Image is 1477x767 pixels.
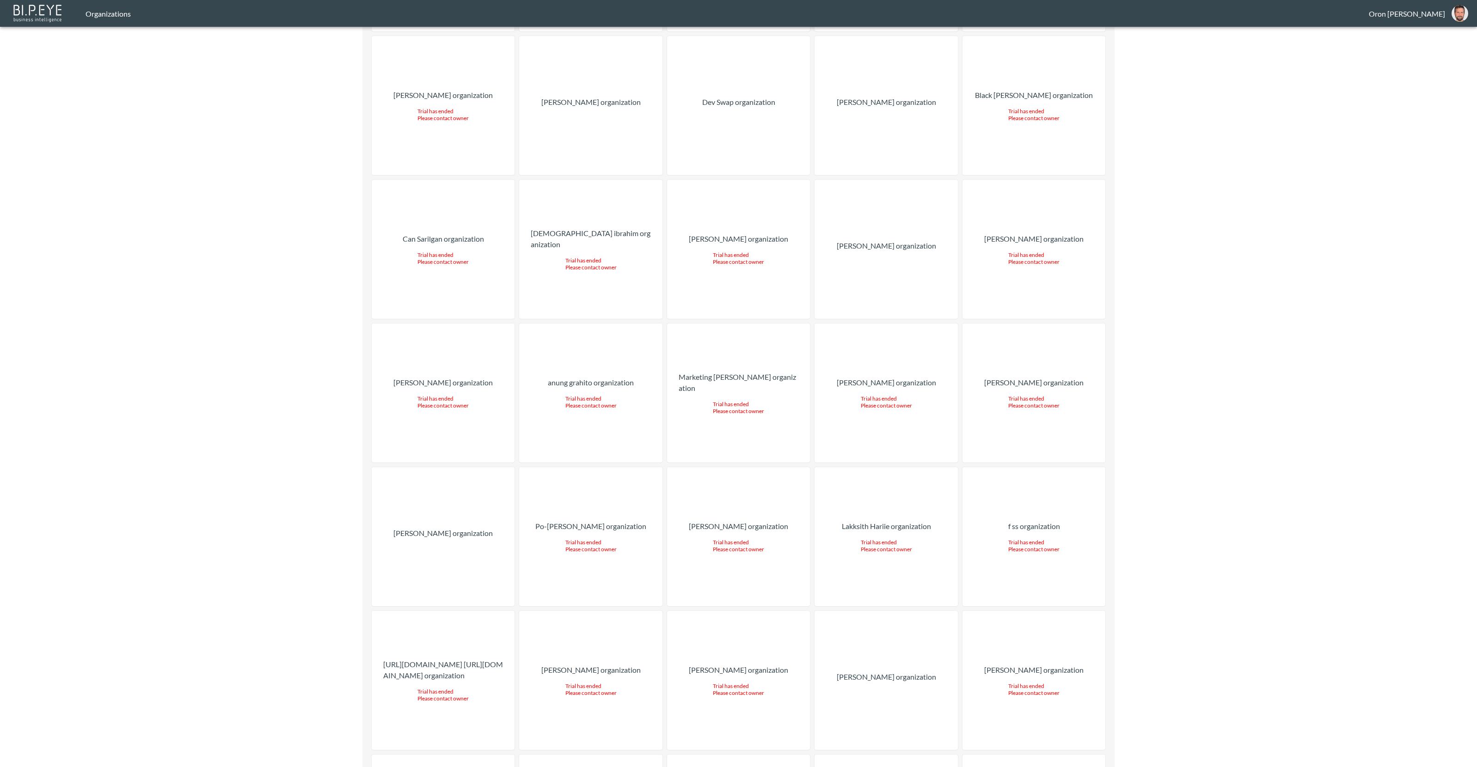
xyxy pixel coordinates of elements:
div: Trial has ended Please contact owner [565,682,617,696]
p: Lakksith Hariie organization [842,521,931,532]
div: Trial has ended Please contact owner [1008,395,1060,409]
div: Trial has ended Please contact owner [417,395,469,409]
div: Trial has ended Please contact owner [417,251,469,265]
div: Trial has ended Please contact owner [1008,539,1060,553]
div: Trial has ended Please contact owner [417,688,469,702]
p: [PERSON_NAME] organization [984,233,1084,244]
p: [PERSON_NAME] organization [984,664,1084,676]
p: [PERSON_NAME] organization [393,528,493,539]
p: Black [PERSON_NAME] organization [975,90,1093,101]
p: [PERSON_NAME] organization [541,664,641,676]
img: bipeye-logo [12,2,65,23]
div: Trial has ended Please contact owner [1008,108,1060,122]
p: [PERSON_NAME] organization [837,671,936,682]
p: [PERSON_NAME] organization [541,97,641,108]
p: Can Sarilgan organization [403,233,484,244]
p: [PERSON_NAME] organization [837,240,936,251]
p: [PERSON_NAME] organization [837,97,936,108]
div: Trial has ended Please contact owner [565,539,617,553]
div: Trial has ended Please contact owner [565,257,617,271]
div: Trial has ended Please contact owner [713,682,764,696]
div: Trial has ended Please contact owner [861,539,912,553]
p: [PERSON_NAME] organization [837,377,936,388]
div: Trial has ended Please contact owner [417,108,469,122]
div: Trial has ended Please contact owner [565,395,617,409]
p: [URL][DOMAIN_NAME] [URL][DOMAIN_NAME] organization [383,659,503,681]
div: Trial has ended Please contact owner [713,539,764,553]
p: f ss organization [1008,521,1060,532]
p: anung grahito organization [548,377,634,388]
p: Po-[PERSON_NAME] organization [535,521,646,532]
div: Trial has ended Please contact owner [713,251,764,265]
div: Trial has ended Please contact owner [861,395,912,409]
p: [PERSON_NAME] organization [689,521,788,532]
p: Dev Swap organization [702,97,775,108]
button: oron@bipeye.com [1445,2,1475,24]
div: Organizations [86,9,1369,18]
p: Marketing [PERSON_NAME] organization [679,371,799,394]
div: Oron [PERSON_NAME] [1369,9,1445,18]
p: [PERSON_NAME] organization [689,664,788,676]
img: f7df4f0b1e237398fe25aedd0497c453 [1452,5,1468,22]
div: Trial has ended Please contact owner [713,401,764,414]
div: Trial has ended Please contact owner [1008,682,1060,696]
p: [DEMOGRAPHIC_DATA] ibrahim organization [531,228,651,250]
p: [PERSON_NAME] organization [689,233,788,244]
p: [PERSON_NAME] organization [393,377,493,388]
p: [PERSON_NAME] organization [984,377,1084,388]
div: Trial has ended Please contact owner [1008,251,1060,265]
p: [PERSON_NAME] organization [393,90,493,101]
